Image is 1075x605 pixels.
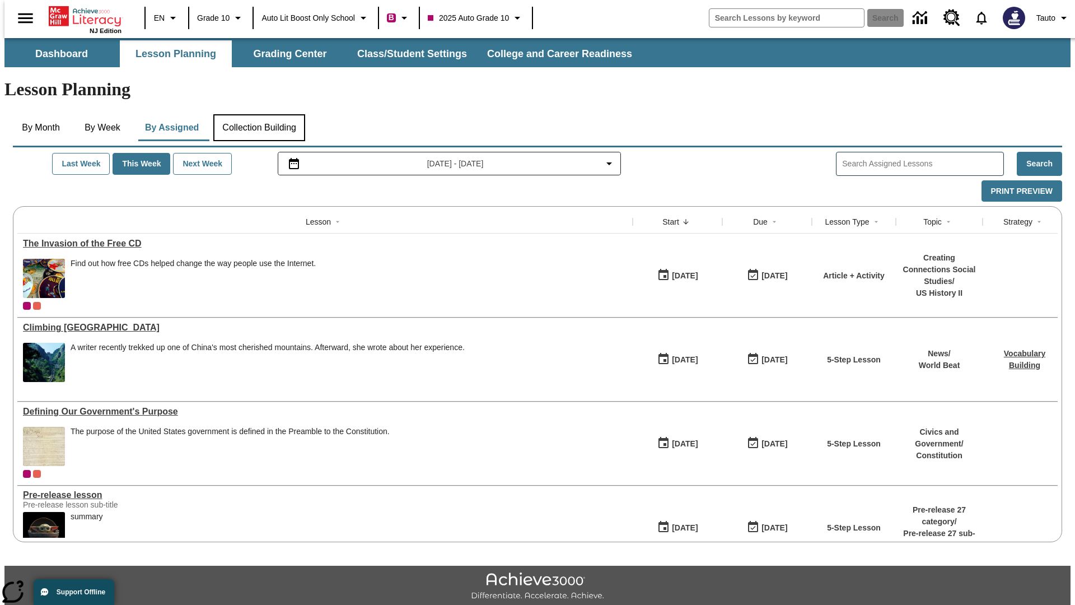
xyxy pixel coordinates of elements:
[213,114,305,141] button: Collection Building
[1032,215,1046,229] button: Sort
[71,259,316,268] div: Find out how free CDs helped change the way people use the Internet.
[672,437,698,451] div: [DATE]
[743,517,791,538] button: 01/25/26: Last day the lesson can be accessed
[827,354,881,366] p: 5-Step Lesson
[653,265,702,286] button: 09/01/25: First time the lesson was available
[33,470,41,478] div: OL 2025 Auto Grade 11
[23,470,31,478] div: Current Class
[1017,152,1062,176] button: Search
[6,40,118,67] button: Dashboard
[653,433,702,454] button: 07/01/25: First time the lesson was available
[901,528,977,551] p: Pre-release 27 sub-category
[23,490,627,500] a: Pre-release lesson, Lessons
[653,517,702,538] button: 01/22/25: First time the lesson was available
[4,38,1071,67] div: SubNavbar
[57,588,105,596] span: Support Offline
[981,180,1062,202] button: Print Preview
[23,343,65,382] img: 6000 stone steps to climb Mount Tai in Chinese countryside
[996,3,1032,32] button: Select a new avatar
[743,433,791,454] button: 03/31/26: Last day the lesson can be accessed
[23,512,65,551] img: hero alt text
[1004,349,1045,370] a: Vocabulary Building
[743,349,791,370] button: 06/30/26: Last day the lesson can be accessed
[672,521,698,535] div: [DATE]
[842,156,1003,172] input: Search Assigned Lessons
[1003,7,1025,29] img: Avatar
[478,40,641,67] button: College and Career Readiness
[136,114,208,141] button: By Assigned
[919,348,960,360] p: News /
[761,521,787,535] div: [DATE]
[602,157,616,170] svg: Collapse Date Range Filter
[389,11,394,25] span: B
[428,12,509,24] span: 2025 Auto Grade 10
[154,12,165,24] span: EN
[52,153,110,175] button: Last Week
[34,579,114,605] button: Support Offline
[120,40,232,67] button: Lesson Planning
[942,215,955,229] button: Sort
[923,216,942,227] div: Topic
[761,437,787,451] div: [DATE]
[257,8,375,28] button: School: Auto Lit Boost only School, Select your school
[901,252,977,287] p: Creating Connections Social Studies /
[1003,216,1032,227] div: Strategy
[743,265,791,286] button: 09/01/25: Last day the lesson can be accessed
[197,12,230,24] span: Grade 10
[471,573,604,601] img: Achieve3000 Differentiate Accelerate Achieve
[74,114,130,141] button: By Week
[90,27,121,34] span: NJ Edition
[23,407,627,417] a: Defining Our Government's Purpose, Lessons
[827,438,881,450] p: 5-Step Lesson
[283,157,616,170] button: Select the date range menu item
[23,259,65,298] img: A pile of compact discs with labels saying they offer free hours of America Online access
[761,269,787,283] div: [DATE]
[234,40,346,67] button: Grading Center
[23,239,627,249] div: The Invasion of the Free CD
[71,512,103,551] div: summary
[825,216,869,227] div: Lesson Type
[23,323,627,333] div: Climbing Mount Tai
[901,287,977,299] p: US History II
[331,215,344,229] button: Sort
[149,8,185,28] button: Language: EN, Select a language
[937,3,967,33] a: Resource Center, Will open in new tab
[1036,12,1055,24] span: Tauto
[23,302,31,310] div: Current Class
[71,427,390,466] span: The purpose of the United States government is defined in the Preamble to the Constitution.
[33,302,41,310] div: OL 2025 Auto Grade 11
[679,215,693,229] button: Sort
[427,158,484,170] span: [DATE] - [DATE]
[753,216,768,227] div: Due
[662,216,679,227] div: Start
[173,153,232,175] button: Next Week
[23,239,627,249] a: The Invasion of the Free CD, Lessons
[348,40,476,67] button: Class/Student Settings
[4,40,642,67] div: SubNavbar
[49,5,121,27] a: Home
[113,153,170,175] button: This Week
[967,3,996,32] a: Notifications
[906,3,937,34] a: Data Center
[306,216,331,227] div: Lesson
[827,522,881,534] p: 5-Step Lesson
[71,343,465,352] div: A writer recently trekked up one of China's most cherished mountains. Afterward, she wrote about ...
[1032,8,1075,28] button: Profile/Settings
[71,343,465,382] div: A writer recently trekked up one of China's most cherished mountains. Afterward, she wrote about ...
[901,426,977,450] p: Civics and Government /
[761,353,787,367] div: [DATE]
[71,512,103,522] div: summary
[261,12,355,24] span: Auto Lit Boost only School
[193,8,249,28] button: Grade: Grade 10, Select a grade
[823,270,885,282] p: Article + Activity
[23,500,191,509] div: Pre-release lesson sub-title
[9,2,42,35] button: Open side menu
[653,349,702,370] button: 07/22/25: First time the lesson was available
[709,9,864,27] input: search field
[901,504,977,528] p: Pre-release 27 category /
